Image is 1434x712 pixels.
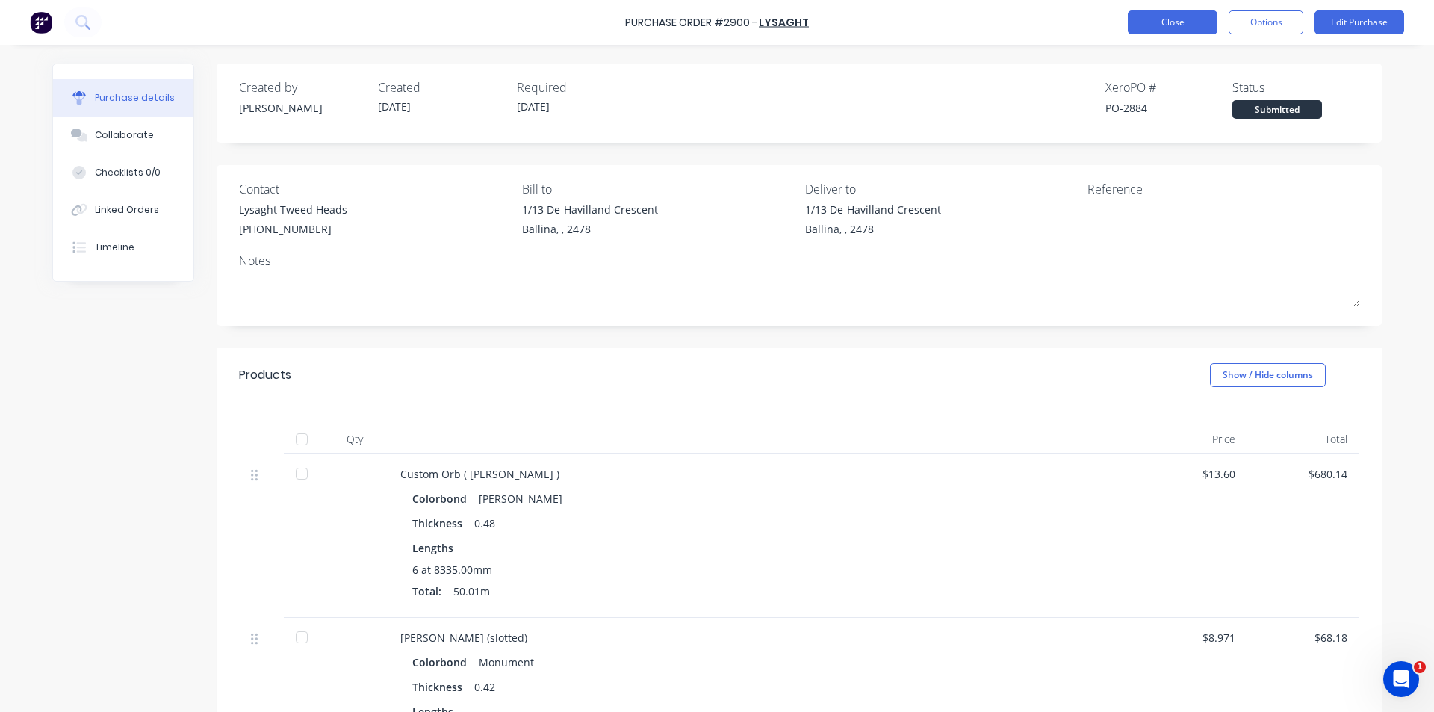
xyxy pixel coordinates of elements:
[53,79,193,117] button: Purchase details
[378,78,505,96] div: Created
[522,180,794,198] div: Bill to
[1259,466,1347,482] div: $680.14
[517,78,644,96] div: Required
[1147,630,1235,646] div: $8.971
[95,166,161,179] div: Checklists 0/0
[1259,630,1347,646] div: $68.18
[95,91,175,105] div: Purchase details
[805,221,941,237] div: Ballina, , 2478
[30,11,52,34] img: Factory
[239,78,366,96] div: Created by
[412,676,474,698] div: Thickness
[1383,661,1419,697] iframe: Intercom live chat
[412,562,492,578] span: 6 at 8335.00mm
[53,154,193,191] button: Checklists 0/0
[1135,424,1247,454] div: Price
[412,583,441,599] span: Total:
[1128,10,1217,34] button: Close
[1105,100,1232,116] div: PO-2884
[1232,78,1359,96] div: Status
[95,241,134,254] div: Timeline
[1210,363,1326,387] button: Show / Hide columns
[1229,10,1303,34] button: Options
[522,202,658,217] div: 1/13 De-Havilland Crescent
[95,129,154,142] div: Collaborate
[53,117,193,154] button: Collaborate
[239,252,1359,270] div: Notes
[412,488,473,510] div: Colorbond
[400,630,1123,646] div: [PERSON_NAME] (slotted)
[239,180,511,198] div: Contact
[805,180,1077,198] div: Deliver to
[479,651,534,673] div: Monument
[95,203,159,217] div: Linked Orders
[239,202,347,217] div: Lysaght Tweed Heads
[805,202,941,217] div: 1/13 De-Havilland Crescent
[1247,424,1359,454] div: Total
[522,221,658,237] div: Ballina, , 2478
[474,513,495,534] div: 0.48
[239,366,291,384] div: Products
[400,466,1123,482] div: Custom Orb ( [PERSON_NAME] )
[1147,466,1235,482] div: $13.60
[321,424,388,454] div: Qty
[474,676,495,698] div: 0.42
[1087,180,1359,198] div: Reference
[412,540,453,556] span: Lengths
[453,583,490,599] span: 50.01m
[239,221,347,237] div: [PHONE_NUMBER]
[412,513,474,534] div: Thickness
[53,229,193,266] button: Timeline
[625,15,757,31] div: Purchase Order #2900 -
[1314,10,1404,34] button: Edit Purchase
[479,488,562,510] div: [PERSON_NAME]
[1232,100,1322,119] div: Submitted
[1414,661,1426,673] span: 1
[412,651,473,673] div: Colorbond
[759,15,809,30] a: Lysaght
[53,191,193,229] button: Linked Orders
[1105,78,1232,96] div: Xero PO #
[239,100,366,116] div: [PERSON_NAME]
